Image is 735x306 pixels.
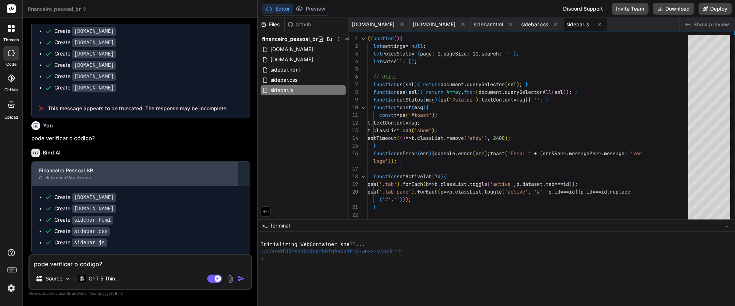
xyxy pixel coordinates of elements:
[400,135,403,141] span: (
[432,150,435,157] span: {
[516,81,519,88] span: )
[566,21,589,28] span: sidebar.js
[569,188,575,195] span: id
[505,50,511,57] span: ''
[464,135,467,141] span: (
[725,222,729,229] span: −
[349,42,358,50] div: 2
[490,150,505,157] span: toast
[72,50,116,58] code: [DOMAIN_NAME]
[373,158,388,164] span: logs'
[397,96,423,103] span: setStatus
[493,135,505,141] span: 2400
[487,181,490,187] span: (
[373,81,397,88] span: function
[516,181,519,187] span: b
[349,188,358,196] div: 20
[592,150,601,157] span: err
[414,81,417,88] span: )
[373,43,382,49] span: let
[226,275,235,283] img: attachment
[516,96,525,103] span: msg
[478,50,481,57] span: ,
[534,150,537,157] span: +
[699,3,732,15] button: Deploy
[484,188,502,195] span: toggle
[370,119,373,126] span: .
[417,135,443,141] span: classList
[373,58,382,65] span: let
[575,89,578,95] span: }
[32,162,238,186] button: Financeiro Pessoal BRClick to open Workbench
[569,181,572,187] span: )
[72,61,116,70] code: [DOMAIN_NAME]
[373,73,397,80] span: // Utils
[566,150,569,157] span: .
[411,58,414,65] span: ]
[443,135,446,141] span: .
[484,135,487,141] span: )
[349,142,358,150] div: 15
[349,180,358,188] div: 19
[438,188,440,195] span: (
[455,150,458,157] span: .
[438,50,440,57] span: 1
[405,119,408,126] span: =
[546,181,554,187] span: tab
[519,81,522,88] span: ;
[349,96,358,104] div: 9
[349,111,358,119] div: 11
[440,81,464,88] span: document
[397,112,400,118] span: =
[499,50,502,57] span: :
[505,89,551,95] span: querySelectorAll
[359,35,368,42] div: Click to collapse the range.
[54,61,116,69] div: Create
[474,21,503,28] span: sidebar.html
[435,112,438,118] span: ;
[3,37,19,43] label: threads
[516,50,519,57] span: ;
[446,89,461,95] span: Array
[400,158,403,164] span: }
[423,104,426,111] span: )
[397,104,411,111] span: toast
[549,188,551,195] span: p
[429,181,435,187] span: =>
[417,150,420,157] span: (
[414,127,432,134] span: 'show'
[569,150,589,157] span: message
[452,188,455,195] span: .
[508,81,516,88] span: sel
[4,114,18,121] label: Upload
[487,150,490,157] span: ;
[397,135,400,141] span: (
[349,165,358,173] div: 17
[426,104,429,111] span: {
[414,188,417,195] span: .
[349,58,358,65] div: 4
[601,150,604,157] span: .
[6,61,16,68] label: code
[420,89,423,95] span: {
[440,173,443,180] span: )
[411,135,414,141] span: t
[435,181,438,187] span: b
[435,150,455,157] span: console
[473,150,476,157] span: (
[72,38,116,47] code: [DOMAIN_NAME]
[455,188,481,195] span: classList
[543,150,551,157] span: err
[270,76,298,84] span: sidebar.css
[408,119,417,126] span: msg
[405,135,411,141] span: =>
[443,50,467,57] span: pageSize
[525,81,528,88] span: }
[72,84,116,92] code: [DOMAIN_NAME]
[408,89,417,95] span: sel
[432,50,435,57] span: :
[349,150,358,157] div: 16
[72,27,116,36] code: [DOMAIN_NAME]
[403,181,423,187] span: forEach
[400,35,403,42] span: {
